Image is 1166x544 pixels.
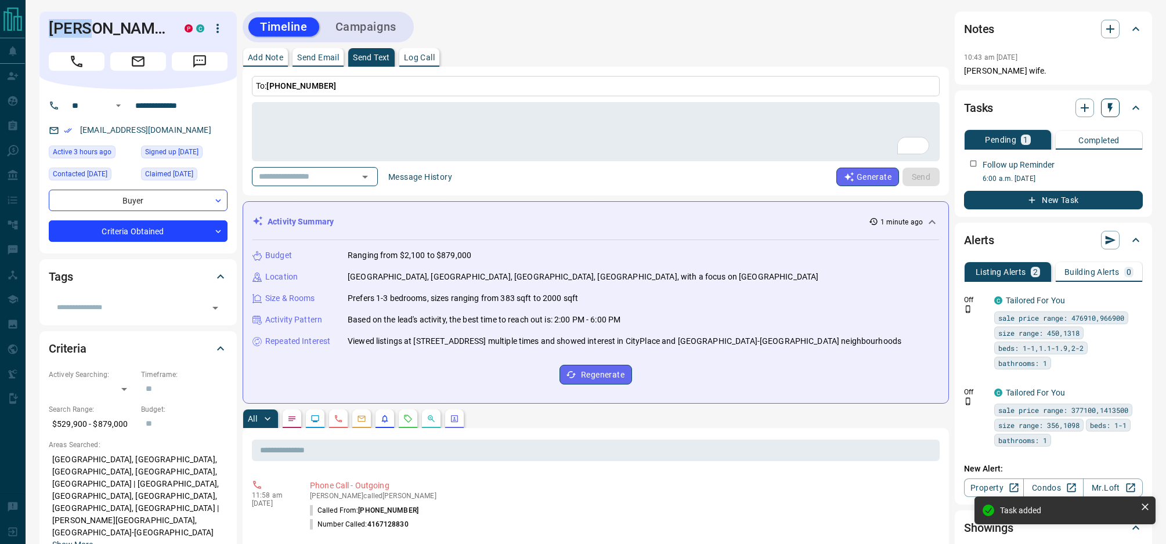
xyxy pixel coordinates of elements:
p: Phone Call - Outgoing [310,480,935,492]
svg: Push Notification Only [964,305,972,313]
span: size range: 450,1318 [998,327,1080,339]
svg: Lead Browsing Activity [311,414,320,423]
span: Contacted [DATE] [53,168,107,180]
div: Thu Aug 14 2025 [49,146,135,162]
p: Number Called: [310,519,409,530]
p: 11:58 am [252,491,293,499]
p: Budget [265,249,292,262]
p: 10:43 am [DATE] [964,53,1017,61]
div: condos.ca [196,24,204,32]
h2: Notes [964,20,994,38]
svg: Emails [357,414,366,423]
p: New Alert: [964,463,1143,475]
div: Wed Apr 10 2024 [49,168,135,184]
div: Tags [49,263,228,291]
span: size range: 356,1098 [998,419,1080,431]
p: To: [252,76,940,96]
p: Add Note [248,53,283,61]
p: Called From: [310,505,418,516]
div: Activity Summary1 minute ago [252,211,939,233]
p: Prefers 1-3 bedrooms, sizes ranging from 383 sqft to 2000 sqft [348,292,578,304]
textarea: To enrich screen reader interactions, please activate Accessibility in Grammarly extension settings [260,107,932,157]
button: Regenerate [559,365,632,385]
p: Actively Searching: [49,369,135,380]
p: Location [265,271,298,283]
span: Signed up [DATE] [145,146,198,158]
h2: Criteria [49,339,86,358]
p: Timeframe: [141,369,228,380]
p: Search Range: [49,404,135,415]
p: Listing Alerts [976,268,1026,276]
p: $529,900 - $879,000 [49,415,135,434]
p: Send Text [353,53,390,61]
div: Task added [1000,506,1136,515]
div: Tue Nov 26 2019 [141,168,228,184]
p: Activity Pattern [265,314,322,326]
p: Follow up Reminder [983,159,1055,171]
a: Condos [1023,478,1083,497]
span: Call [49,52,104,71]
svg: Listing Alerts [380,414,389,423]
span: Claimed [DATE] [145,168,193,180]
p: [PERSON_NAME] wife. [964,65,1143,77]
svg: Agent Actions [450,414,459,423]
svg: Notes [287,414,297,423]
div: Thu Jul 23 2015 [141,146,228,162]
div: Criteria [49,335,228,362]
span: [PHONE_NUMBER] [266,81,336,90]
p: [GEOGRAPHIC_DATA], [GEOGRAPHIC_DATA], [GEOGRAPHIC_DATA], [GEOGRAPHIC_DATA], with a focus on [GEOG... [348,271,818,283]
a: [EMAIL_ADDRESS][DOMAIN_NAME] [80,125,211,135]
p: Areas Searched: [49,440,228,450]
svg: Calls [334,414,343,423]
button: Message History [381,168,459,186]
svg: Requests [403,414,413,423]
span: bathrooms: 1 [998,357,1047,369]
p: Completed [1078,136,1120,144]
span: Email [110,52,166,71]
p: 0 [1127,268,1131,276]
h2: Tasks [964,99,993,117]
h2: Tags [49,267,73,286]
button: Timeline [248,17,319,37]
p: Log Call [404,53,435,61]
div: Buyer [49,190,228,211]
p: Ranging from $2,100 to $879,000 [348,249,471,262]
p: Based on the lead's activity, the best time to reach out is: 2:00 PM - 6:00 PM [348,314,620,326]
span: beds: 1-1 [1090,419,1127,431]
span: sale price range: 377100,1413500 [998,404,1128,416]
svg: Email Verified [64,126,72,135]
span: [PHONE_NUMBER] [358,506,418,514]
a: Property [964,478,1024,497]
span: bathrooms: 1 [998,434,1047,446]
div: property.ca [185,24,193,32]
button: New Task [964,191,1143,209]
span: beds: 1-1,1.1-1.9,2-2 [998,342,1084,354]
p: Activity Summary [268,216,334,228]
h1: [PERSON_NAME] [49,19,167,38]
div: condos.ca [994,389,1002,397]
div: Criteria Obtained [49,220,228,242]
p: 6:00 a.m. [DATE] [983,173,1143,184]
p: All [248,415,257,423]
p: Budget: [141,404,228,415]
h2: Showings [964,518,1013,537]
button: Campaigns [324,17,408,37]
span: 4167128830 [367,520,409,528]
span: Message [172,52,228,71]
div: Notes [964,15,1143,43]
p: Off [964,295,987,305]
p: 2 [1033,268,1038,276]
div: Alerts [964,226,1143,254]
p: Size & Rooms [265,292,315,304]
div: Showings [964,514,1143,542]
svg: Opportunities [427,414,436,423]
a: Mr.Loft [1083,478,1143,497]
button: Open [207,300,223,316]
p: Pending [985,136,1016,144]
span: sale price range: 476910,966900 [998,312,1124,324]
a: Tailored For You [1006,388,1065,397]
p: [PERSON_NAME] called [PERSON_NAME] [310,492,935,500]
div: Tasks [964,94,1143,122]
button: Open [111,99,125,113]
p: Repeated Interest [265,335,330,347]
